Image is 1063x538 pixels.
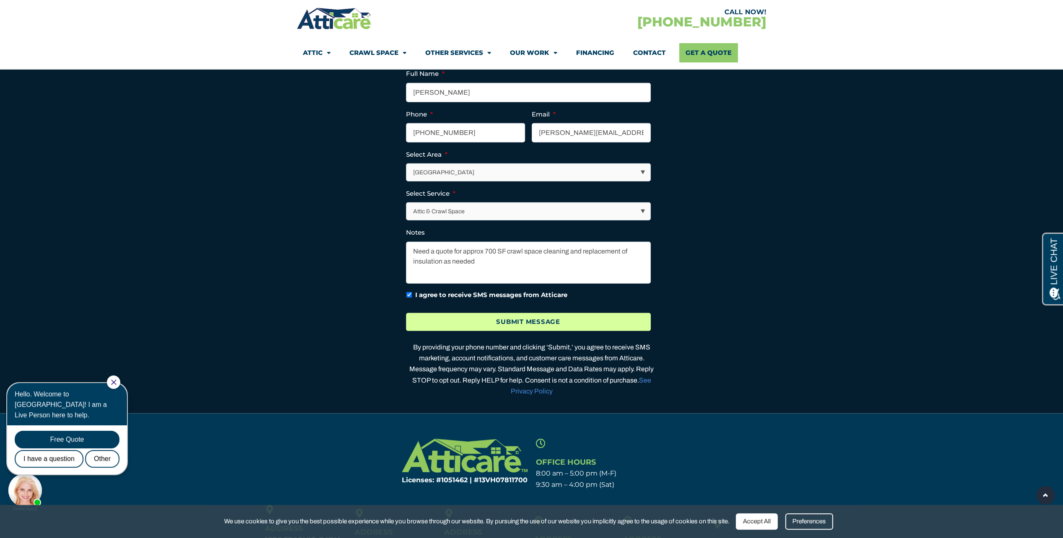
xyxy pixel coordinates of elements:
[576,43,614,62] a: Financing
[224,516,729,527] span: We use cookies to give you the best possible experience while you browse through our website. By ...
[406,150,447,159] label: Select Area
[785,513,833,530] div: Preferences
[406,110,433,119] label: Phone
[4,375,138,513] iframe: Chat Invitation
[303,43,760,62] nav: Menu
[406,70,445,78] label: Full Name
[406,342,657,397] div: By providing your phone number and clicking ‘Submit,’ you agree to receive SMS marketing, account...
[536,458,596,467] span: Office Hours
[736,513,778,530] div: Accept All
[377,477,528,484] h6: Licenses: #1051462 | #13VH078117​00
[510,43,557,62] a: Our Work
[633,43,665,62] a: Contact
[679,43,738,62] a: Get A Quote
[536,468,686,490] p: 8:00 am – 5:00 pm (M-F) 9:30 am – 4:00 pm (Sat)
[406,228,425,237] label: Notes
[425,43,491,62] a: Other Services
[21,7,67,17] span: Opens a chat window
[406,313,651,331] input: Submit Message
[532,110,556,119] label: Email
[349,43,406,62] a: Crawl Space
[511,377,651,395] a: See Privacy Policy
[303,43,331,62] a: Attic
[406,189,455,198] label: Select Service
[531,9,766,16] div: CALL NOW!
[415,290,567,300] label: I agree to receive SMS messages from Atticare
